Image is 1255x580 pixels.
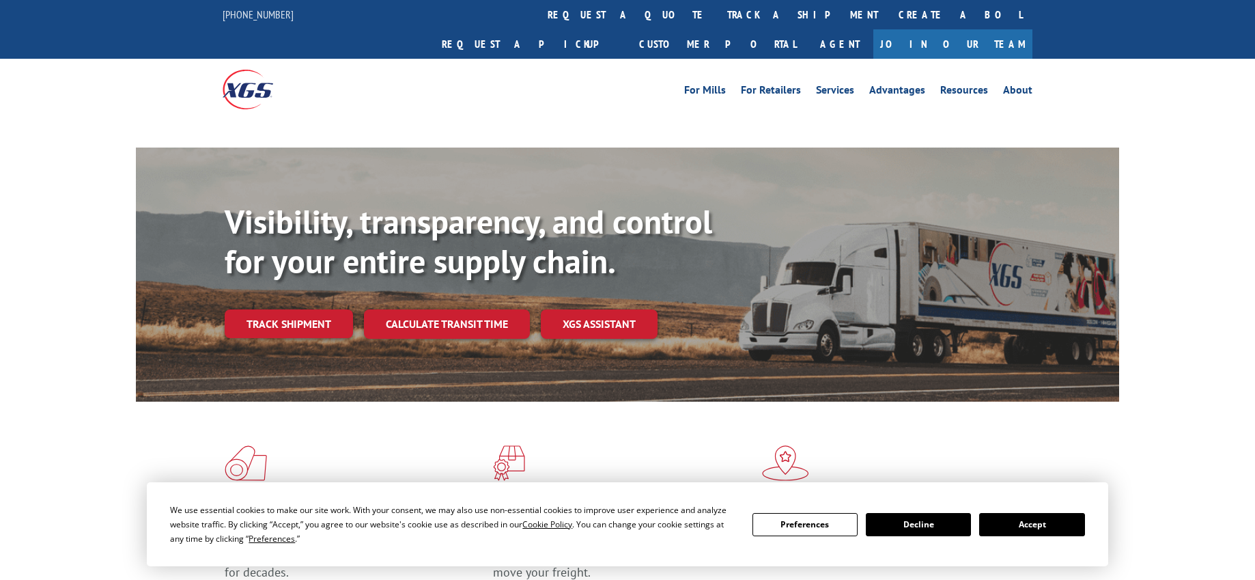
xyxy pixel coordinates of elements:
a: Track shipment [225,309,353,338]
a: About [1003,85,1032,100]
a: Services [816,85,854,100]
span: Cookie Policy [522,519,572,530]
a: Resources [940,85,988,100]
a: Join Our Team [873,29,1032,59]
a: Advantages [869,85,925,100]
a: Calculate transit time [364,309,530,339]
button: Accept [979,513,1084,536]
img: xgs-icon-total-supply-chain-intelligence-red [225,445,267,481]
button: Preferences [752,513,858,536]
a: XGS ASSISTANT [541,309,658,339]
button: Decline [866,513,971,536]
img: xgs-icon-flagship-distribution-model-red [762,445,809,481]
a: [PHONE_NUMBER] [223,8,294,21]
a: Agent [806,29,873,59]
div: Cookie Consent Prompt [147,482,1108,566]
img: xgs-icon-focused-on-flooring-red [493,445,525,481]
a: For Retailers [741,85,801,100]
b: Visibility, transparency, and control for your entire supply chain. [225,200,712,282]
div: We use essential cookies to make our site work. With your consent, we may also use non-essential ... [170,503,735,546]
a: Request a pickup [432,29,629,59]
a: For Mills [684,85,726,100]
a: Customer Portal [629,29,806,59]
span: Preferences [249,533,295,544]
